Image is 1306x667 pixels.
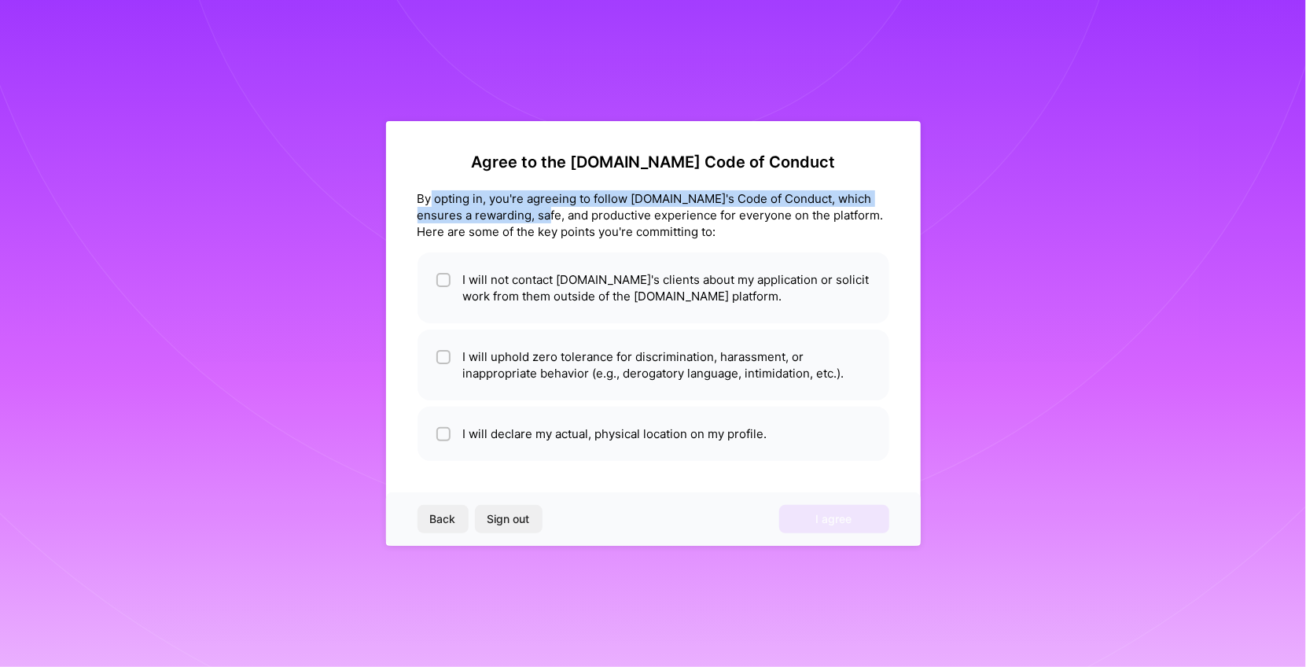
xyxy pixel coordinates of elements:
li: I will not contact [DOMAIN_NAME]'s clients about my application or solicit work from them outside... [418,252,889,323]
li: I will declare my actual, physical location on my profile. [418,407,889,461]
button: Sign out [475,505,543,533]
span: Back [430,511,456,527]
div: By opting in, you're agreeing to follow [DOMAIN_NAME]'s Code of Conduct, which ensures a rewardin... [418,190,889,240]
li: I will uphold zero tolerance for discrimination, harassment, or inappropriate behavior (e.g., der... [418,330,889,400]
h2: Agree to the [DOMAIN_NAME] Code of Conduct [418,153,889,171]
span: Sign out [487,511,530,527]
button: Back [418,505,469,533]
